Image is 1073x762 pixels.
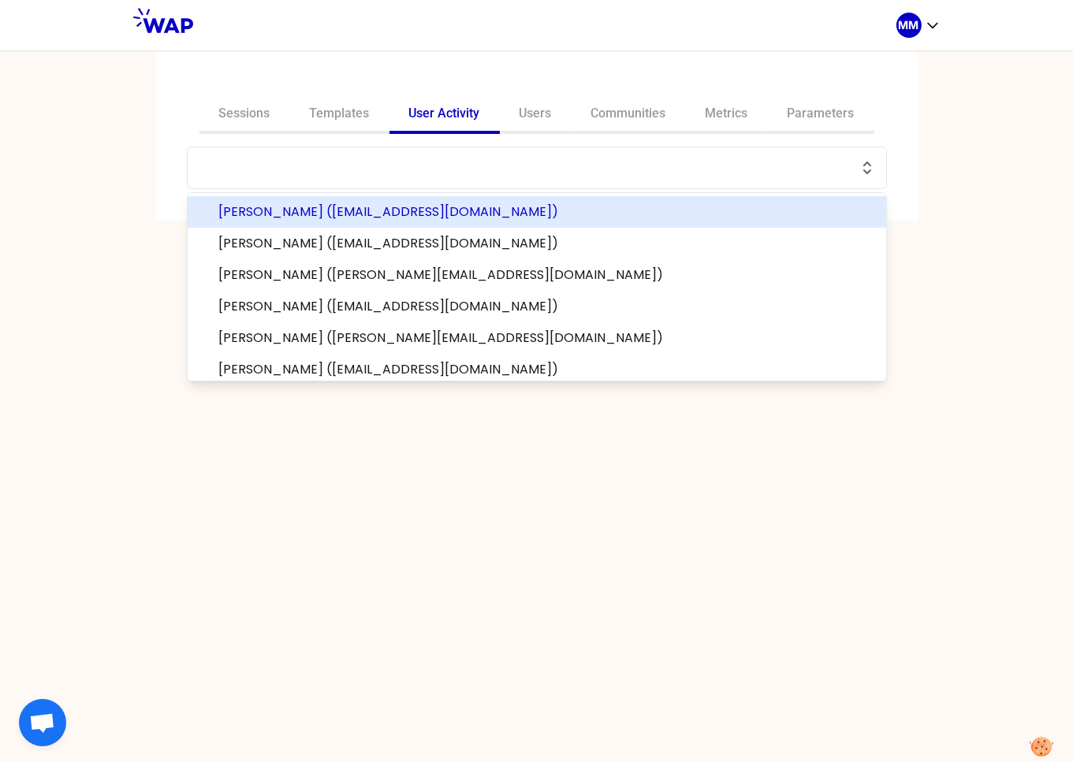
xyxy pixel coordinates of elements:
[896,13,941,38] button: MM
[572,96,686,134] a: Communities
[19,699,66,746] div: Ouvrir le chat
[219,266,874,284] span: [PERSON_NAME] ([PERSON_NAME][EMAIL_ADDRESS][DOMAIN_NAME])
[768,96,874,134] a: Parameters
[219,203,874,221] span: [PERSON_NAME] ([EMAIL_ADDRESS][DOMAIN_NAME])
[219,329,874,348] span: [PERSON_NAME] ([PERSON_NAME][EMAIL_ADDRESS][DOMAIN_NAME])
[500,96,572,134] a: Users
[219,234,874,253] span: [PERSON_NAME] ([EMAIL_ADDRESS][DOMAIN_NAME])
[219,360,874,379] span: [PERSON_NAME] ([EMAIL_ADDRESS][DOMAIN_NAME])
[290,96,389,134] a: Templates
[899,17,919,33] p: MM
[686,96,768,134] a: Metrics
[389,96,500,134] a: User Activity
[199,96,290,134] a: Sessions
[219,297,874,316] span: [PERSON_NAME] ([EMAIL_ADDRESS][DOMAIN_NAME])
